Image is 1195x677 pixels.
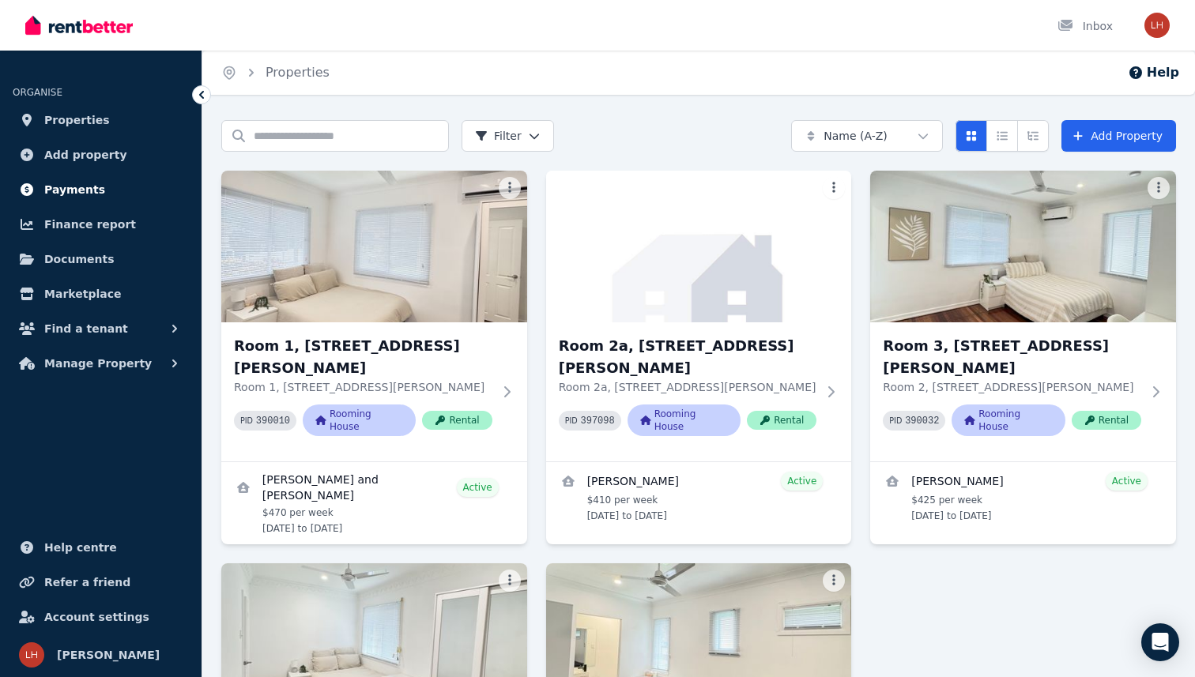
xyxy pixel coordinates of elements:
button: More options [823,177,845,199]
span: Rental [747,411,816,430]
a: Marketplace [13,278,189,310]
a: Account settings [13,601,189,633]
span: Manage Property [44,354,152,373]
a: Documents [13,243,189,275]
a: View details for Peter Finegan and Kate smith [221,462,527,544]
a: Help centre [13,532,189,563]
span: Rooming House [952,404,1065,436]
img: Room 2a, 214 Hamilton Rd [546,171,852,322]
span: Payments [44,180,105,199]
span: Help centre [44,538,117,557]
span: Rooming House [628,404,741,436]
a: Payments [13,174,189,205]
span: Documents [44,250,115,269]
span: Marketplace [44,284,121,303]
a: View details for Dylan OKeefe [870,462,1176,532]
a: Refer a friend [13,566,189,598]
button: Filter [462,120,554,152]
small: PID [565,416,578,425]
a: View details for Calum McKinnon [546,462,852,532]
span: Rental [422,411,492,430]
a: Add property [13,139,189,171]
button: Compact list view [986,120,1018,152]
button: Find a tenant [13,313,189,344]
small: PID [889,416,902,425]
span: Account settings [44,607,149,626]
span: ORGANISE [13,87,62,98]
button: More options [499,570,521,592]
span: Rooming House [303,404,416,436]
button: More options [823,570,845,592]
button: Help [1128,63,1179,82]
img: lachlan horgan [1144,13,1170,38]
img: lachlan horgan [19,642,44,668]
code: 397098 [581,416,615,427]
span: Filter [475,128,522,144]
h3: Room 2a, [STREET_ADDRESS][PERSON_NAME] [559,335,817,379]
h3: Room 3, [STREET_ADDRESS][PERSON_NAME] [883,335,1141,379]
code: 390010 [256,416,290,427]
span: Name (A-Z) [824,128,888,144]
p: Room 2, [STREET_ADDRESS][PERSON_NAME] [883,379,1141,395]
span: Add property [44,145,127,164]
small: PID [240,416,253,425]
a: Finance report [13,209,189,240]
img: Room 1, 214 Hamilton Rd [221,171,527,322]
img: RentBetter [25,13,133,37]
nav: Breadcrumb [202,51,349,95]
span: Find a tenant [44,319,128,338]
code: 390032 [905,416,939,427]
span: [PERSON_NAME] [57,645,160,664]
span: Rental [1072,411,1141,430]
button: More options [499,177,521,199]
span: Finance report [44,215,136,234]
a: Properties [266,65,330,80]
button: Card view [956,120,987,152]
h3: Room 1, [STREET_ADDRESS][PERSON_NAME] [234,335,492,379]
button: Manage Property [13,348,189,379]
button: Name (A-Z) [791,120,943,152]
img: Room 3, 214 Hamilton Rd [870,171,1176,322]
a: Properties [13,104,189,136]
button: More options [1148,177,1170,199]
a: Room 3, 214 Hamilton RdRoom 3, [STREET_ADDRESS][PERSON_NAME]Room 2, [STREET_ADDRESS][PERSON_NAME]... [870,171,1176,461]
div: Inbox [1057,18,1113,34]
a: Room 1, 214 Hamilton RdRoom 1, [STREET_ADDRESS][PERSON_NAME]Room 1, [STREET_ADDRESS][PERSON_NAME]... [221,171,527,461]
div: Open Intercom Messenger [1141,623,1179,661]
span: Properties [44,111,110,130]
p: Room 1, [STREET_ADDRESS][PERSON_NAME] [234,379,492,395]
span: Refer a friend [44,573,130,592]
div: View options [956,120,1049,152]
button: Expanded list view [1017,120,1049,152]
a: Room 2a, 214 Hamilton RdRoom 2a, [STREET_ADDRESS][PERSON_NAME]Room 2a, [STREET_ADDRESS][PERSON_NA... [546,171,852,461]
p: Room 2a, [STREET_ADDRESS][PERSON_NAME] [559,379,817,395]
a: Add Property [1061,120,1176,152]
